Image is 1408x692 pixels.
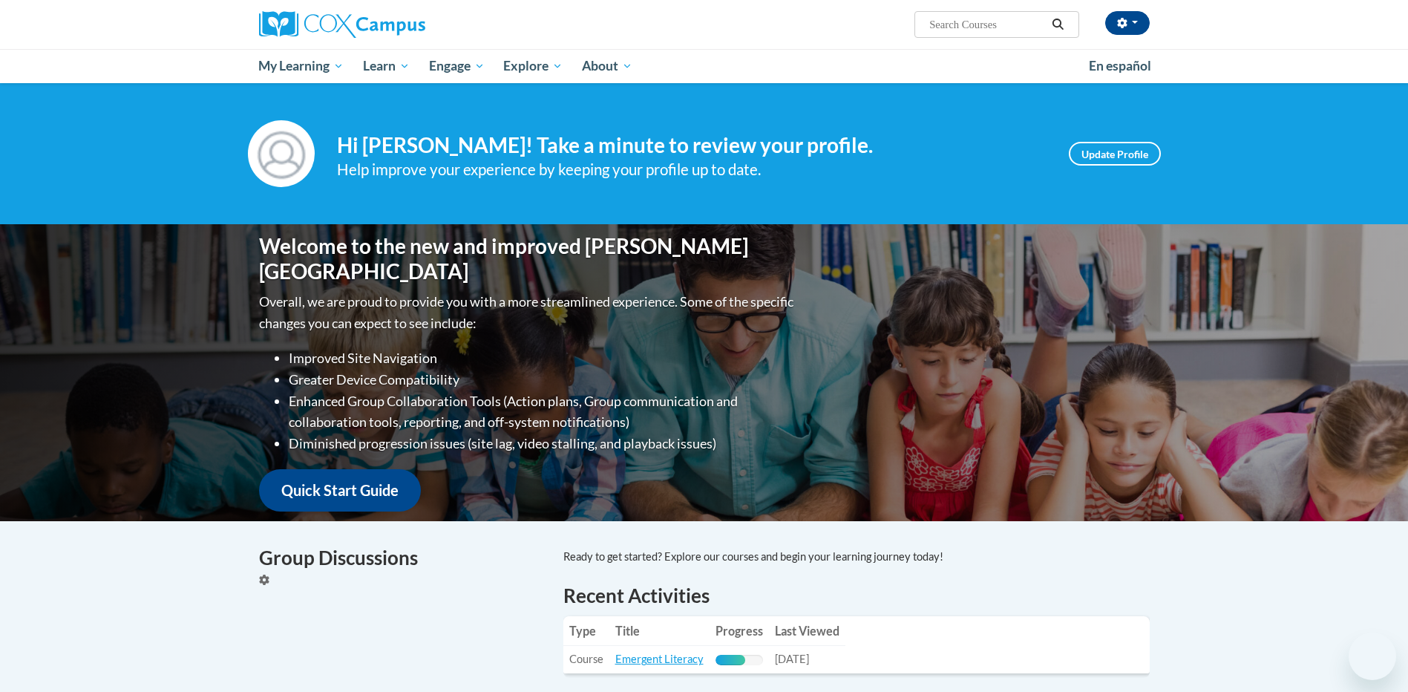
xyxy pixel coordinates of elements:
[289,369,797,391] li: Greater Device Compatibility
[1079,50,1161,82] a: En español
[563,616,609,646] th: Type
[248,120,315,187] img: Profile Image
[1047,16,1069,33] button: Search
[289,391,797,434] li: Enhanced Group Collaboration Tools (Action plans, Group communication and collaboration tools, re...
[289,433,797,454] li: Diminished progression issues (site lag, video stalling, and playback issues)
[563,582,1150,609] h1: Recent Activities
[337,157,1047,182] div: Help improve your experience by keeping your profile up to date.
[237,49,1172,83] div: Main menu
[1349,633,1396,680] iframe: Button to launch messaging window
[582,57,632,75] span: About
[337,133,1047,158] h4: Hi [PERSON_NAME]! Take a minute to review your profile.
[363,57,410,75] span: Learn
[259,234,797,284] h1: Welcome to the new and improved [PERSON_NAME][GEOGRAPHIC_DATA]
[1089,58,1151,74] span: En español
[769,616,845,646] th: Last Viewed
[259,544,541,572] h4: Group Discussions
[429,57,485,75] span: Engage
[258,57,344,75] span: My Learning
[289,347,797,369] li: Improved Site Navigation
[353,49,419,83] a: Learn
[259,291,797,334] p: Overall, we are proud to provide you with a more streamlined experience. Some of the specific cha...
[503,57,563,75] span: Explore
[572,49,642,83] a: About
[419,49,494,83] a: Engage
[1105,11,1150,35] button: Account Settings
[928,16,1047,33] input: Search Courses
[569,653,603,665] span: Course
[249,49,354,83] a: My Learning
[716,655,745,665] div: Progress, %
[494,49,572,83] a: Explore
[259,469,421,512] a: Quick Start Guide
[609,616,710,646] th: Title
[1069,142,1161,166] a: Update Profile
[259,11,541,38] a: Cox Campus
[710,616,769,646] th: Progress
[775,653,809,665] span: [DATE]
[259,11,425,38] img: Cox Campus
[615,653,704,665] a: Emergent Literacy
